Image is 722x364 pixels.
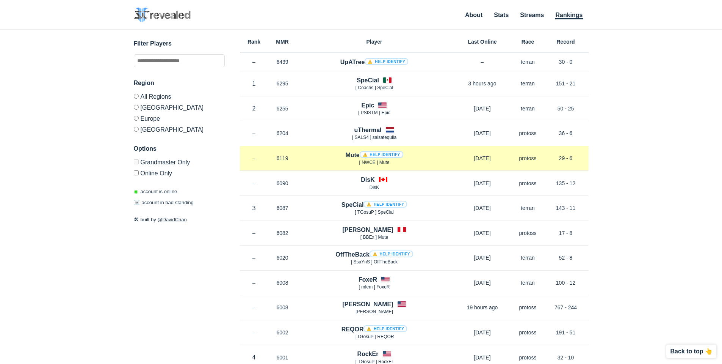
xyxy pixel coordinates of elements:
[134,79,225,88] h3: Region
[297,39,452,44] h6: Player
[240,39,268,44] h6: Rank
[452,80,513,87] p: 3 hours ago
[240,79,268,88] p: 1
[134,102,225,113] label: [GEOGRAPHIC_DATA]
[134,113,225,124] label: Europe
[543,329,589,336] p: 191 - 51
[163,217,187,222] a: DavidChan
[543,105,589,112] p: 50 - 25
[240,204,268,213] p: 3
[240,304,268,311] p: –
[240,279,268,287] p: –
[345,151,403,159] h4: Mute
[134,39,225,48] h3: Filter Players
[543,279,589,287] p: 100 - 12
[356,309,393,314] span: [PERSON_NAME]
[365,58,408,65] a: ⚠️ Help identify
[240,154,268,162] p: –
[513,39,543,44] h6: Race
[359,275,377,284] h4: FoxeR
[363,325,407,332] a: ⚠️ Help identify
[360,151,403,158] a: ⚠️ Help identify
[354,334,394,339] span: [ TGosuP ] REQOR
[363,201,407,208] a: ⚠️ Help identify
[268,58,297,66] p: 6439
[357,350,378,358] h4: RockEr
[362,101,374,110] h4: Epic
[268,129,297,137] p: 6204
[543,129,589,137] p: 36 - 6
[134,105,139,110] input: [GEOGRAPHIC_DATA]
[134,199,194,206] p: account in bad standing
[268,279,297,287] p: 6008
[452,304,513,311] p: 19 hours ago
[543,304,589,311] p: 767 - 244
[513,204,543,212] p: terran
[240,229,268,237] p: –
[359,160,389,165] span: [ NWCE ] Mute
[513,229,543,237] p: protoss
[543,229,589,237] p: 17 - 8
[268,39,297,44] h6: MMR
[134,189,138,194] span: ◉
[513,154,543,162] p: protoss
[513,254,543,262] p: terran
[452,329,513,336] p: [DATE]
[513,129,543,137] p: protoss
[240,129,268,137] p: –
[452,279,513,287] p: [DATE]
[494,12,509,18] a: Stats
[134,116,139,121] input: Europe
[268,154,297,162] p: 6119
[513,105,543,112] p: terran
[543,254,589,262] p: 52 - 8
[357,76,379,85] h4: SpeCial
[342,300,393,309] h4: [PERSON_NAME]
[513,329,543,336] p: protoss
[555,12,583,19] a: Rankings
[240,329,268,336] p: –
[134,94,139,99] input: All Regions
[513,58,543,66] p: terran
[268,354,297,361] p: 6001
[452,154,513,162] p: [DATE]
[268,229,297,237] p: 6082
[134,170,139,175] input: Online Only
[543,354,589,361] p: 32 - 10
[268,180,297,187] p: 6090
[360,235,388,240] span: [ BBEx ] Mute
[134,144,225,153] h3: Options
[134,217,139,222] span: 🛠
[268,304,297,311] p: 6008
[134,200,140,205] span: ☠️
[452,129,513,137] p: [DATE]
[520,12,544,18] a: Streams
[543,80,589,87] p: 151 - 21
[268,254,297,262] p: 6020
[240,58,268,66] p: –
[240,254,268,262] p: –
[268,105,297,112] p: 6255
[268,80,297,87] p: 6295
[543,39,589,44] h6: Record
[134,127,139,132] input: [GEOGRAPHIC_DATA]
[341,325,407,334] h4: REQOR
[134,188,177,195] p: account is online
[342,225,393,234] h4: [PERSON_NAME]
[543,180,589,187] p: 135 - 12
[543,58,589,66] p: 30 - 0
[452,58,513,66] p: –
[134,159,225,167] label: Only Show accounts currently in Grandmaster
[134,216,225,224] p: built by @
[134,8,191,22] img: SC2 Revealed
[452,39,513,44] h6: Last Online
[351,259,398,265] span: [ SsaYnS ] OffTheBack
[134,94,225,102] label: All Regions
[134,167,225,176] label: Only show accounts currently laddering
[352,135,396,140] span: [ SALS4 ] salsatequila
[513,180,543,187] p: protoss
[452,354,513,361] p: [DATE]
[356,85,393,90] span: [ Coachs ] SpeCial
[361,175,374,184] h4: DisK
[452,254,513,262] p: [DATE]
